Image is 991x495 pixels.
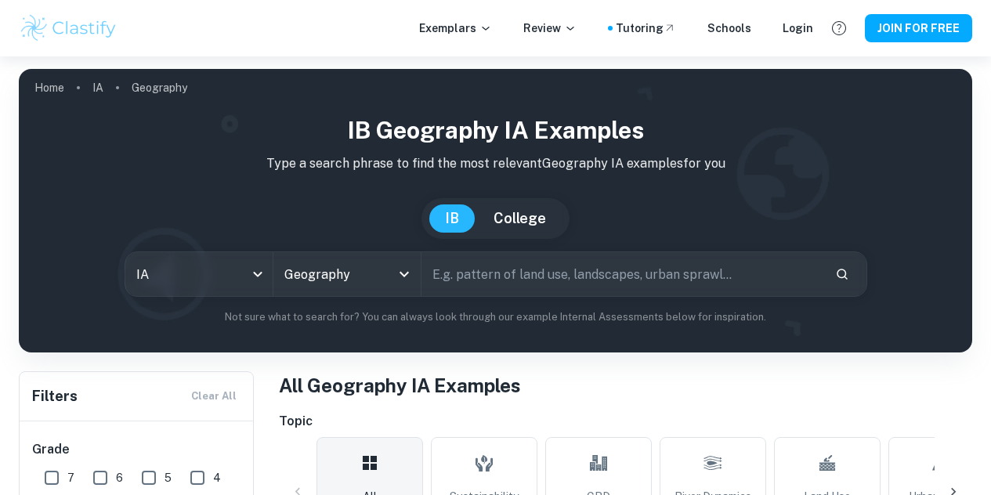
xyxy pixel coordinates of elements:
[826,15,852,42] button: Help and Feedback
[116,469,123,486] span: 6
[279,412,972,431] h6: Topic
[213,469,221,486] span: 4
[31,154,960,173] p: Type a search phrase to find the most relevant Geography IA examples for you
[92,77,103,99] a: IA
[31,113,960,148] h1: IB Geography IA examples
[707,20,751,37] a: Schools
[32,385,78,407] h6: Filters
[34,77,64,99] a: Home
[19,69,972,352] img: profile cover
[279,371,972,399] h1: All Geography IA Examples
[421,252,823,296] input: E.g. pattern of land use, landscapes, urban sprawl...
[478,204,562,233] button: College
[393,263,415,285] button: Open
[865,14,972,42] button: JOIN FOR FREE
[523,20,577,37] p: Review
[165,469,172,486] span: 5
[31,309,960,325] p: Not sure what to search for? You can always look through our example Internal Assessments below f...
[67,469,74,486] span: 7
[19,13,118,44] img: Clastify logo
[783,20,813,37] a: Login
[419,20,492,37] p: Exemplars
[32,440,242,459] h6: Grade
[132,79,187,96] p: Geography
[429,204,475,233] button: IB
[125,252,273,296] div: IA
[616,20,676,37] a: Tutoring
[829,261,855,287] button: Search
